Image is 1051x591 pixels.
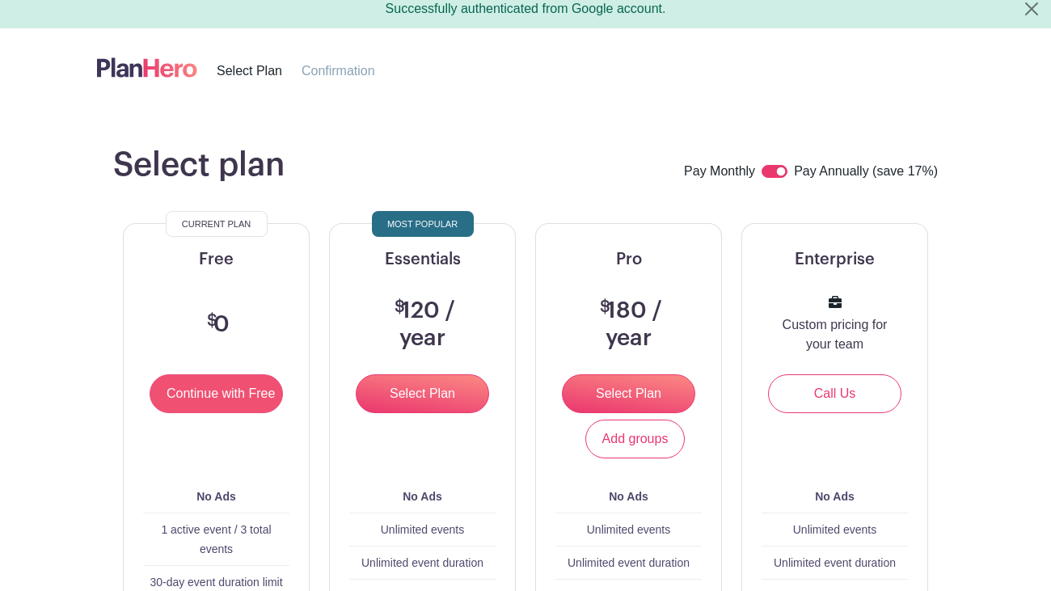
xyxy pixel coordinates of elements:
label: Pay Monthly [684,162,755,183]
span: Confirmation [302,64,375,78]
span: Unlimited event duration [774,556,896,569]
a: Add groups [585,420,686,458]
span: Unlimited events [381,523,465,536]
img: logo-507f7623f17ff9eddc593b1ce0a138ce2505c220e1c5a4e2b4648c50719b7d32.svg [97,54,197,81]
a: Call Us [768,374,901,413]
span: Unlimited events [587,523,671,536]
p: Custom pricing for your team [781,315,888,354]
h5: Pro [555,250,702,269]
h5: Essentials [349,250,496,269]
span: $ [207,313,217,329]
h3: 120 / year [369,298,476,352]
span: Most Popular [387,214,458,234]
span: Select Plan [217,64,282,78]
span: Unlimited event duration [361,556,483,569]
span: $ [395,299,405,315]
input: Select Plan [562,374,695,413]
h5: Free [143,250,289,269]
b: No Ads [609,490,648,503]
span: 1 active event / 3 total events [161,523,271,555]
span: Unlimited events [793,523,877,536]
h3: 180 / year [575,298,682,352]
b: No Ads [196,490,235,503]
input: Continue with Free [150,374,283,413]
b: No Ads [403,490,441,503]
input: Select Plan [356,374,489,413]
h3: 0 [203,311,230,339]
span: $ [600,299,610,315]
h1: Select plan [113,146,285,184]
span: 30-day event duration limit [150,576,282,589]
label: Pay Annually (save 17%) [794,162,938,183]
span: Unlimited event duration [568,556,690,569]
span: Current Plan [182,214,251,234]
h5: Enterprise [762,250,908,269]
b: No Ads [815,490,854,503]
